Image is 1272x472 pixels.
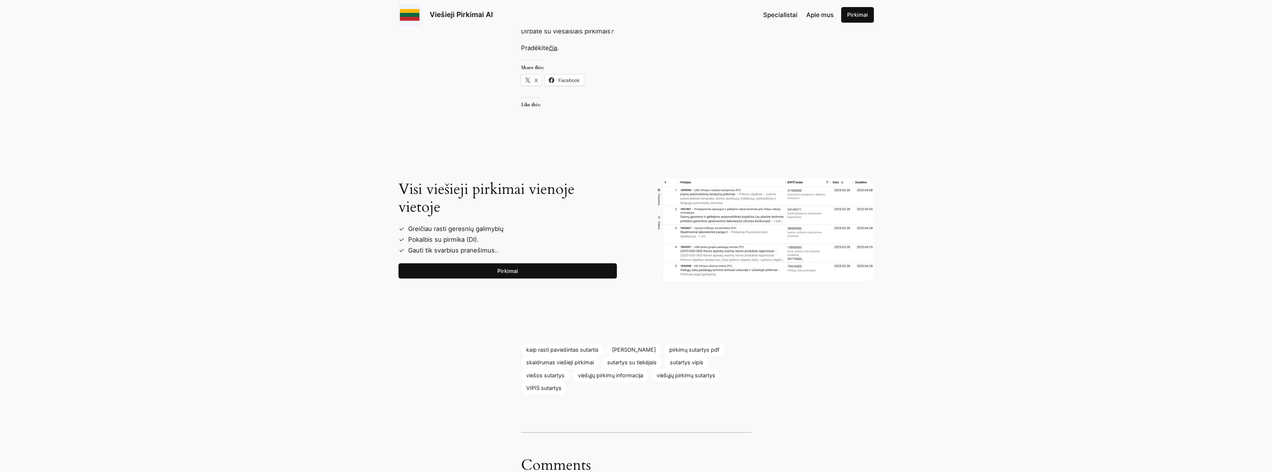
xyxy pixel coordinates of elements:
span: Apie mus [806,11,834,19]
a: [PERSON_NAME] [607,344,661,356]
a: sutartys vipis [665,356,709,369]
a: pirkimų sutartys pdf [664,344,725,356]
h3: Like this: [521,97,540,107]
a: Facebook [545,75,584,86]
li: Pokalbis su pirmika (DI). [404,234,617,245]
a: viešųjų pirkimų sutartys [651,369,720,382]
nav: Navigation [763,10,834,20]
h2: Visi viešieji pirkimai vienoje vietoje [398,180,617,216]
a: Pirkimai [398,263,617,279]
a: viešųjų pirkimų informacija [573,369,648,382]
a: viešos sutartys [521,369,570,382]
a: Pirkimai [841,7,874,23]
li: Gauti tik svarbius pranešimus.. [404,245,617,256]
iframe: Like or Reblog [521,112,751,133]
a: skaidrumas viešieji pirkimai [521,356,599,369]
a: Apie mus [806,10,834,20]
img: Viešieji pirkimai logo [398,4,421,26]
a: Specialistai [763,10,797,20]
h3: Share this: [521,60,544,70]
p: Pradėkite . [521,43,751,53]
li: Greičiau rasti geresnių galimybių [404,224,617,234]
a: čia [549,44,557,52]
span: X [534,78,538,83]
span: Specialistai [763,11,797,19]
a: Viešieji Pirkimai AI [430,10,493,19]
a: VIPIS sutartys [521,382,567,394]
a: X [521,75,542,86]
p: Dirbate su viešaisiais pirkimais? [521,26,751,36]
a: sutartys su tiekėjais [602,356,662,369]
a: kaip rasti paviešintas sutartis [521,344,604,356]
span: Facebook [558,78,579,83]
